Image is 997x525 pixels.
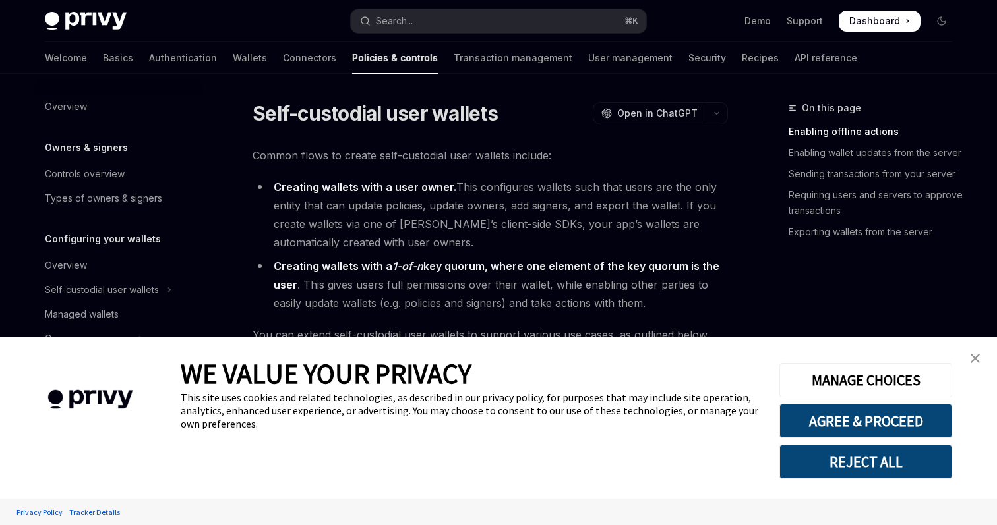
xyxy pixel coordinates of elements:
[849,14,900,28] span: Dashboard
[779,445,952,479] button: REJECT ALL
[802,100,861,116] span: On this page
[34,302,203,326] a: Managed wallets
[13,501,66,524] a: Privacy Policy
[66,501,123,524] a: Tracker Details
[34,186,203,210] a: Types of owners & signers
[181,391,760,430] div: This site uses cookies and related technologies, as described in our privacy policy, for purposes...
[45,258,87,273] div: Overview
[779,363,952,397] button: MANAGE CHOICES
[787,14,823,28] a: Support
[45,12,127,30] img: dark logo
[593,102,706,124] button: Open in ChatGPT
[971,354,980,363] img: close banner
[392,260,423,273] em: 1-of-n
[789,121,963,142] a: Enabling offline actions
[744,14,771,28] a: Demo
[789,142,963,163] a: Enabling wallet updates from the server
[789,163,963,184] a: Sending transactions from your server
[274,180,456,194] strong: Creating wallets with a user owner.
[149,42,217,74] a: Authentication
[779,404,952,438] button: AGREE & PROCEED
[795,42,857,74] a: API reference
[789,221,963,242] a: Exporting wallets from the server
[45,331,130,346] div: Common use cases
[253,178,728,252] li: This configures wallets such that users are the only entity that can update policies, update owne...
[931,11,952,32] button: Toggle dark mode
[103,42,133,74] a: Basics
[376,13,413,29] div: Search...
[45,306,119,322] div: Managed wallets
[588,42,673,74] a: User management
[352,42,438,74] a: Policies & controls
[688,42,726,74] a: Security
[253,257,728,312] li: . This gives users full permissions over their wallet, while enabling other parties to easily upd...
[20,371,161,428] img: company logo
[351,9,646,33] button: Open search
[45,282,159,298] div: Self-custodial user wallets
[839,11,921,32] a: Dashboard
[789,184,963,221] a: Requiring users and servers to approve transactions
[34,278,203,302] button: Toggle Self-custodial user wallets section
[45,42,87,74] a: Welcome
[45,99,87,115] div: Overview
[253,325,728,344] span: You can extend self-custodial user wallets to support various use cases, as outlined below.
[34,95,203,119] a: Overview
[962,345,988,372] a: close banner
[45,166,125,182] div: Controls overview
[624,16,638,26] span: ⌘ K
[34,327,203,350] button: Toggle Common use cases section
[283,42,336,74] a: Connectors
[253,146,728,165] span: Common flows to create self-custodial user wallets include:
[742,42,779,74] a: Recipes
[617,107,698,120] span: Open in ChatGPT
[233,42,267,74] a: Wallets
[34,162,203,186] a: Controls overview
[181,356,471,391] span: WE VALUE YOUR PRIVACY
[274,260,719,291] strong: Creating wallets with a key quorum, where one element of the key quorum is the user
[45,140,128,155] h5: Owners & signers
[253,101,498,125] h1: Self-custodial user wallets
[454,42,572,74] a: Transaction management
[34,254,203,277] a: Overview
[45,190,162,206] div: Types of owners & signers
[45,231,161,247] h5: Configuring your wallets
